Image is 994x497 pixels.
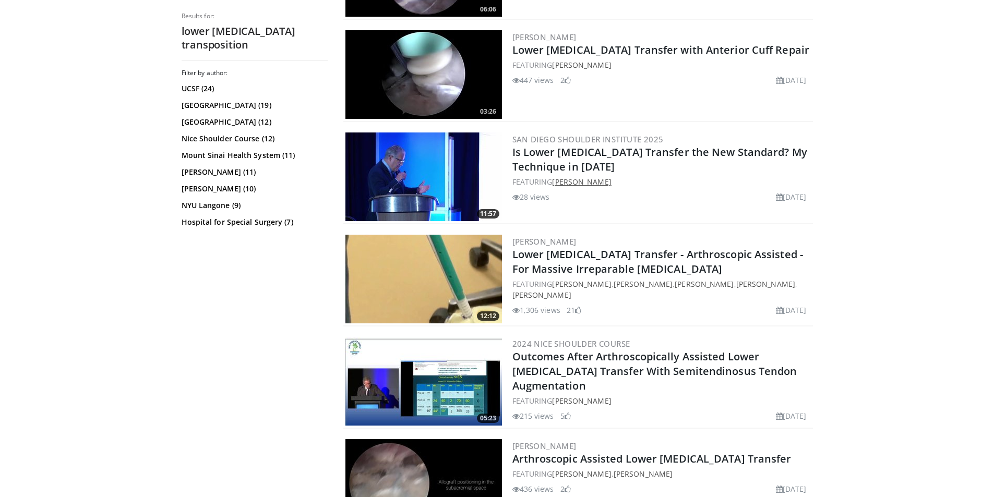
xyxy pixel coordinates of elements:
a: Lower [MEDICAL_DATA] Transfer with Anterior Cuff Repair [512,43,810,57]
a: 11:57 [345,132,502,221]
a: [PERSON_NAME] [736,279,795,289]
a: [PERSON_NAME] (10) [182,184,325,194]
li: 1,306 views [512,305,560,316]
a: 12:12 [345,235,502,323]
a: [PERSON_NAME] [512,441,577,451]
a: [GEOGRAPHIC_DATA] (19) [182,100,325,111]
a: [PERSON_NAME] (11) [182,167,325,177]
li: 5 [560,410,571,421]
img: 981bb8ac-0ea2-4b13-8834-c6fc76c6e7de.300x170_q85_crop-smart_upscale.jpg [345,235,502,323]
a: NYU Langone (9) [182,200,325,211]
span: 06:06 [477,5,499,14]
a: 05:23 [345,337,502,426]
a: Outcomes After Arthroscopically Assisted Lower [MEDICAL_DATA] Transfer With Semitendinosus Tendon... [512,349,797,393]
div: FEATURING [512,59,811,70]
div: FEATURING [512,176,811,187]
a: [PERSON_NAME] [512,236,577,247]
li: [DATE] [776,75,807,86]
p: Results for: [182,12,328,20]
a: 2024 Nice Shoulder Course [512,338,630,349]
img: 1f8e4ea4-b14a-4fe6-8245-8e965e6f6443.300x170_q85_crop-smart_upscale.jpg [345,30,502,119]
li: 21 [567,305,581,316]
img: 5a1ed4e3-c1c8-46ae-bcaf-95c393f89525.300x170_q85_crop-smart_upscale.jpg [345,337,502,426]
a: UCSF (24) [182,83,325,94]
h3: Filter by author: [182,69,328,77]
a: Lower [MEDICAL_DATA] Transfer - Arthroscopic Assisted - For Massive Irreparable [MEDICAL_DATA] [512,247,804,276]
h2: lower [MEDICAL_DATA] transposition [182,25,328,52]
div: FEATURING , , , , [512,278,811,300]
a: Hospital for Special Surgery (7) [182,217,325,227]
li: 447 views [512,75,554,86]
span: 05:23 [477,414,499,423]
a: Is Lower [MEDICAL_DATA] Transfer the New Standard? My Technique in [DATE] [512,145,807,174]
a: Nice Shoulder Course (12) [182,134,325,144]
a: [PERSON_NAME] [552,279,611,289]
li: [DATE] [776,410,807,421]
a: [PERSON_NAME] [614,279,673,289]
a: San Diego Shoulder Institute 2025 [512,134,664,144]
div: FEATURING , [512,468,811,479]
li: 215 views [512,410,554,421]
li: [DATE] [776,483,807,494]
a: [PERSON_NAME] [512,290,571,300]
li: 28 views [512,191,550,202]
li: 2 [560,483,571,494]
span: 11:57 [477,209,499,219]
a: [PERSON_NAME] [552,396,611,406]
a: Mount Sinai Health System (11) [182,150,325,161]
span: 03:26 [477,107,499,116]
a: [PERSON_NAME] [552,177,611,187]
a: Arthroscopic Assisted Lower [MEDICAL_DATA] Transfer [512,452,792,466]
li: [DATE] [776,305,807,316]
a: [PERSON_NAME] [614,469,673,479]
img: e40f6d11-415b-4978-a385-d68ccfe5df75.300x170_q85_crop-smart_upscale.jpg [345,132,502,221]
li: 436 views [512,483,554,494]
li: 2 [560,75,571,86]
li: [DATE] [776,191,807,202]
a: [PERSON_NAME] [512,32,577,42]
span: 12:12 [477,311,499,321]
div: FEATURING [512,395,811,406]
a: [PERSON_NAME] [552,469,611,479]
a: 03:26 [345,30,502,119]
a: [PERSON_NAME] [675,279,734,289]
a: [PERSON_NAME] [552,60,611,70]
a: [GEOGRAPHIC_DATA] (12) [182,117,325,127]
